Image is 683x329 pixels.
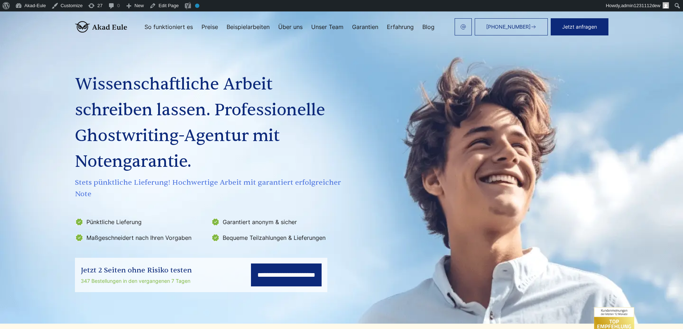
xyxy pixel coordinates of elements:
[81,277,192,285] div: 347 Bestellungen in den vergangenen 7 Tagen
[75,232,207,243] li: Maßgeschneidert nach Ihren Vorgaben
[621,3,660,8] span: admin1231112dew
[211,216,343,228] li: Garantiert anonym & sicher
[311,24,343,30] a: Unser Team
[75,177,345,200] span: Stets pünktliche Lieferung! Hochwertige Arbeit mit garantiert erfolgreicher Note
[486,24,531,30] span: [PHONE_NUMBER]
[75,216,207,228] li: Pünktliche Lieferung
[227,24,270,30] a: Beispielarbeiten
[460,24,466,30] img: email
[551,18,608,35] button: Jetzt anfragen
[201,24,218,30] a: Preise
[75,21,127,33] img: logo
[75,72,345,175] h1: Wissenschaftliche Arbeit schreiben lassen. Professionelle Ghostwriting-Agentur mit Notengarantie.
[422,24,435,30] a: Blog
[211,232,343,243] li: Bequeme Teilzahlungen & Lieferungen
[144,24,193,30] a: So funktioniert es
[278,24,303,30] a: Über uns
[195,4,199,8] div: No index
[352,24,378,30] a: Garantien
[387,24,414,30] a: Erfahrung
[475,18,548,35] a: [PHONE_NUMBER]
[81,265,192,276] div: Jetzt 2 Seiten ohne Risiko testen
